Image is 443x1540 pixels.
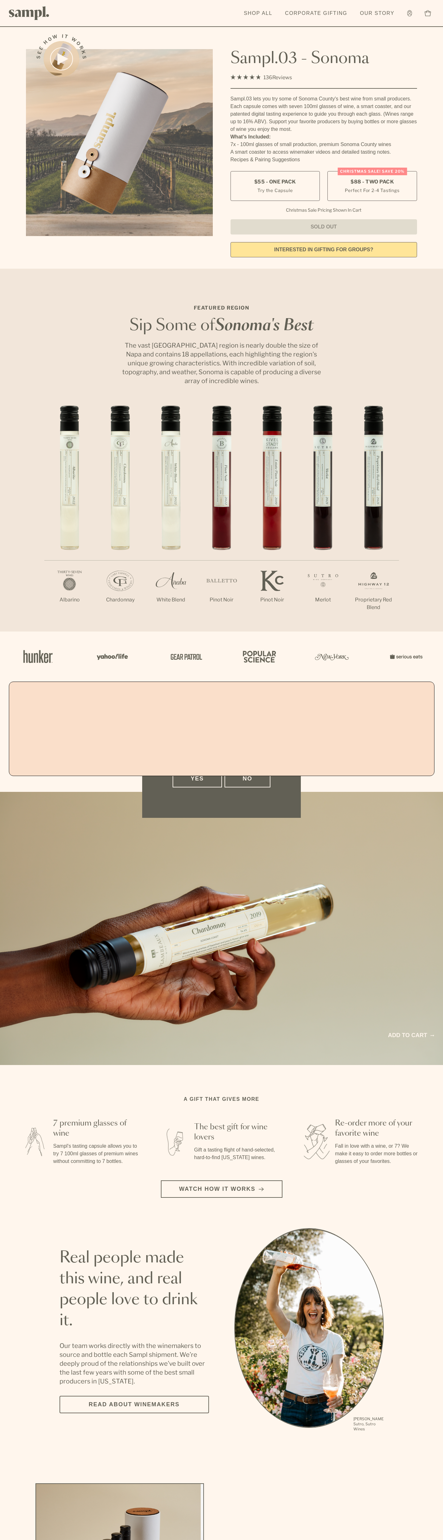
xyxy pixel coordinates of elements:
a: Our Story [357,6,398,20]
p: [PERSON_NAME] Sutro, Sutro Wines [353,1416,384,1432]
span: $55 - One Pack [254,178,296,185]
button: Yes [173,770,222,787]
a: Corporate Gifting [282,6,351,20]
span: $88 - Two Pack [351,178,394,185]
li: 7 / 7 [348,406,399,632]
button: See how it works [44,41,79,77]
button: Sold Out [231,219,417,234]
li: 5 / 7 [247,406,298,624]
a: Add to cart [388,1031,434,1040]
p: Proprietary Red Blend [348,596,399,611]
li: 3 / 7 [146,406,196,624]
div: slide 1 [234,1228,384,1432]
small: Try the Capsule [257,187,293,194]
img: Sampl.03 - Sonoma [26,49,213,236]
p: Chardonnay [95,596,146,604]
li: 6 / 7 [298,406,348,624]
li: 2 / 7 [95,406,146,624]
p: Albarino [44,596,95,604]
a: Shop All [241,6,275,20]
ul: carousel [234,1228,384,1432]
p: White Blend [146,596,196,604]
button: No [225,770,270,787]
div: 136Reviews [231,73,292,82]
a: interested in gifting for groups? [231,242,417,257]
p: Pinot Noir [196,596,247,604]
div: Christmas SALE! Save 20% [338,168,407,175]
p: Pinot Noir [247,596,298,604]
small: Perfect For 2-4 Tastings [345,187,399,194]
li: 4 / 7 [196,406,247,624]
img: Sampl logo [9,6,49,20]
li: 1 / 7 [44,406,95,624]
p: Merlot [298,596,348,604]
